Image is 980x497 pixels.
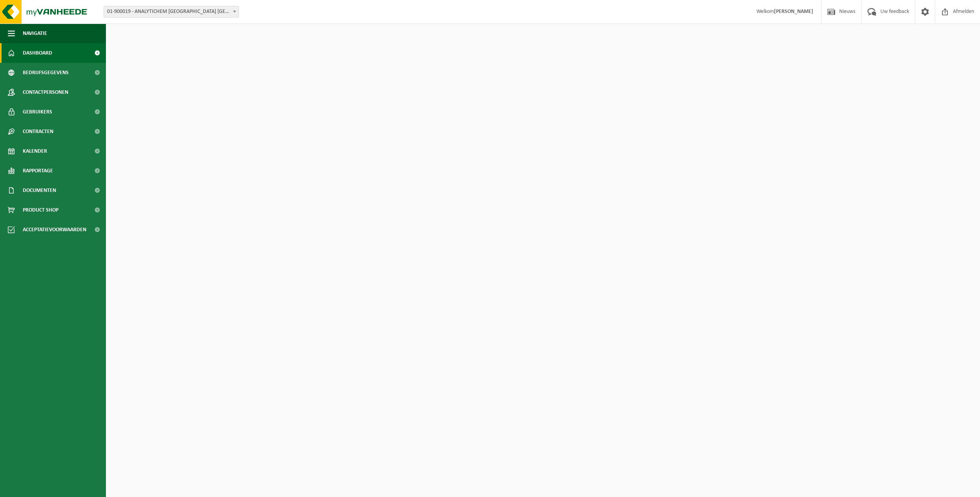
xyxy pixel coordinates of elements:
span: Kalender [23,141,47,161]
span: Gebruikers [23,102,52,122]
span: Navigatie [23,24,47,43]
span: Contactpersonen [23,82,68,102]
span: Acceptatievoorwaarden [23,220,86,239]
span: Dashboard [23,43,52,63]
span: Bedrijfsgegevens [23,63,69,82]
strong: [PERSON_NAME] [774,9,813,15]
span: 01-900019 - ANALYTICHEM BELGIUM NV - ZEDELGEM [104,6,239,17]
span: Contracten [23,122,53,141]
span: 01-900019 - ANALYTICHEM BELGIUM NV - ZEDELGEM [104,6,239,18]
span: Rapportage [23,161,53,181]
span: Documenten [23,181,56,200]
span: Product Shop [23,200,58,220]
